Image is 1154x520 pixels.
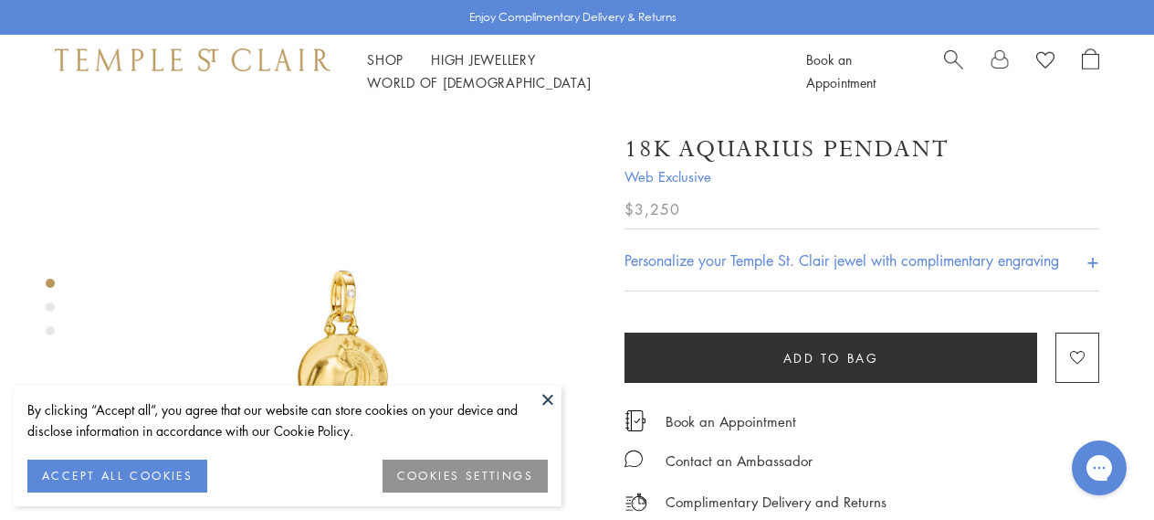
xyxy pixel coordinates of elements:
nav: Main navigation [367,48,765,94]
div: Contact an Ambassador [666,450,813,472]
p: Complimentary Delivery and Returns [666,491,886,514]
iframe: Gorgias live chat messenger [1063,434,1136,502]
a: High JewelleryHigh Jewellery [431,50,536,69]
a: World of [DEMOGRAPHIC_DATA]World of [DEMOGRAPHIC_DATA] [367,73,591,91]
a: Search [944,48,963,94]
a: View Wishlist [1036,48,1054,76]
img: Temple St. Clair [55,48,330,70]
h4: + [1086,243,1099,277]
img: icon_appointment.svg [624,410,646,431]
a: Book an Appointment [806,50,876,91]
div: Product gallery navigation [46,274,55,350]
button: ACCEPT ALL COOKIES [27,460,207,493]
img: MessageIcon-01_2.svg [624,450,643,468]
span: Web Exclusive [624,165,1099,188]
p: Enjoy Complimentary Delivery & Returns [469,8,677,27]
a: Open Shopping Bag [1082,48,1099,94]
a: ShopShop [367,50,404,69]
a: Book an Appointment [666,411,796,431]
h4: Personalize your Temple St. Clair jewel with complimentary engraving [624,249,1059,271]
img: icon_delivery.svg [624,491,647,514]
button: COOKIES SETTINGS [383,460,548,493]
h1: 18K Aquarius Pendant [624,133,949,165]
span: $3,250 [624,197,680,221]
div: By clicking “Accept all”, you agree that our website can store cookies on your device and disclos... [27,399,548,441]
span: Add to bag [783,348,879,368]
button: Add to bag [624,333,1037,383]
